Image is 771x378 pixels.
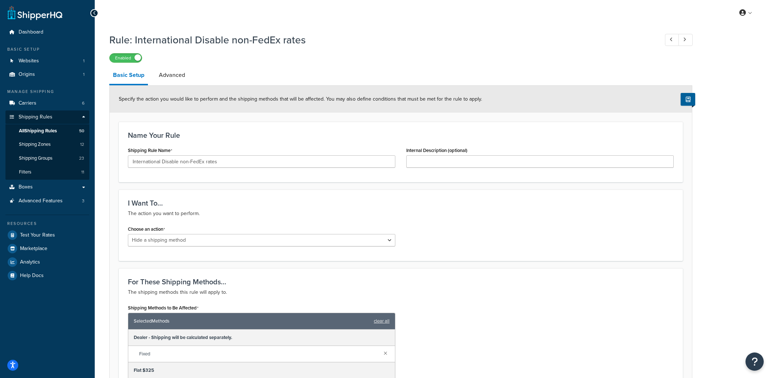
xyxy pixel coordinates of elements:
span: 3 [82,198,85,204]
span: 11 [81,169,84,175]
a: Shipping Zones12 [5,138,89,151]
span: Dashboard [19,29,43,35]
label: Enabled [110,54,142,62]
a: Marketplace [5,242,89,255]
a: Boxes [5,180,89,194]
h1: Rule: International Disable non-FedEx rates [109,33,651,47]
span: Marketplace [20,246,47,252]
span: Selected Methods [134,316,370,326]
span: Origins [19,71,35,78]
li: Shipping Rules [5,110,89,180]
button: Open Resource Center [745,352,764,371]
span: Boxes [19,184,33,190]
a: Filters11 [5,165,89,179]
div: Dealer - Shipping will be calculated separately. [128,330,395,346]
li: Websites [5,54,89,68]
p: The shipping methods this rule will apply to. [128,288,674,297]
a: Analytics [5,256,89,269]
a: Test Your Rates [5,229,89,242]
a: Origins1 [5,68,89,81]
a: Advanced [155,66,189,84]
div: Resources [5,221,89,227]
p: The action you want to perform. [128,209,674,218]
a: Shipping Rules [5,110,89,124]
span: Shipping Zones [19,141,51,148]
span: Help Docs [20,273,44,279]
span: Shipping Rules [19,114,52,120]
span: 1 [83,71,85,78]
li: Shipping Groups [5,152,89,165]
span: 50 [79,128,84,134]
span: 12 [80,141,84,148]
li: Shipping Zones [5,138,89,151]
a: Next Record [678,34,693,46]
a: Previous Record [665,34,679,46]
span: Fixed [139,349,378,359]
a: Websites1 [5,54,89,68]
span: Specify the action you would like to perform and the shipping methods that will be affected. You ... [119,95,482,103]
a: Advanced Features3 [5,194,89,208]
span: Test Your Rates [20,232,55,238]
li: Filters [5,165,89,179]
label: Shipping Rule Name [128,148,172,153]
span: Analytics [20,259,40,265]
h3: Name Your Rule [128,131,674,139]
button: Show Help Docs [681,93,695,106]
a: Shipping Groups23 [5,152,89,165]
a: clear all [374,316,390,326]
a: Dashboard [5,26,89,39]
span: Carriers [19,100,36,106]
span: 1 [83,58,85,64]
a: Basic Setup [109,66,148,85]
li: Carriers [5,97,89,110]
span: Filters [19,169,31,175]
span: 23 [79,155,84,161]
label: Choose an action [128,226,165,232]
span: Websites [19,58,39,64]
label: Shipping Methods to Be Affected [128,305,199,311]
h3: For These Shipping Methods... [128,278,674,286]
li: Origins [5,68,89,81]
div: Basic Setup [5,46,89,52]
span: 6 [82,100,85,106]
span: Shipping Groups [19,155,52,161]
span: All Shipping Rules [19,128,57,134]
li: Advanced Features [5,194,89,208]
a: Carriers6 [5,97,89,110]
h3: I Want To... [128,199,674,207]
div: Manage Shipping [5,89,89,95]
a: Help Docs [5,269,89,282]
a: AllShipping Rules50 [5,124,89,138]
span: Advanced Features [19,198,63,204]
label: Internal Description (optional) [406,148,467,153]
